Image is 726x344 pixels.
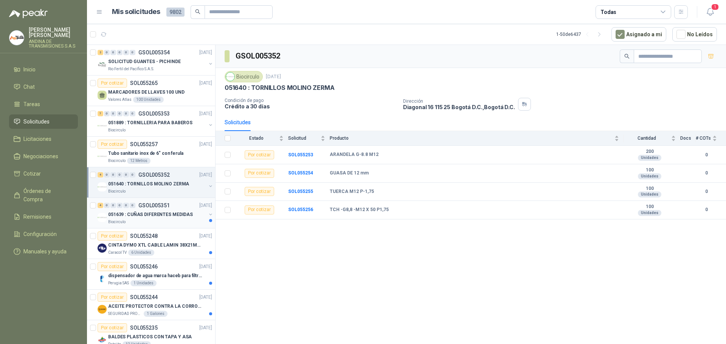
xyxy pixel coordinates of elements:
div: Unidades [638,191,661,197]
p: Dirección [403,99,515,104]
b: GUASA DE 12 mm [330,170,369,176]
p: 051640 : TORNILLOS MOLINO ZERMA [108,180,189,188]
img: Logo peakr [9,9,48,18]
p: [DATE] [266,73,281,80]
div: 0 [130,172,135,177]
a: Cotizar [9,167,78,181]
p: 051889 : TORNILLERIA PARA BABEROS [108,119,192,126]
b: 0 [696,206,717,213]
p: SOL055235 [130,325,158,330]
b: 100 [624,167,676,173]
p: [DATE] [199,171,212,179]
b: TCH -G8,8 -M12 X 50 P1,75 [330,207,389,213]
p: SEGURIDAD PROVISER LTDA [108,311,142,317]
div: 0 [130,203,135,208]
span: search [624,54,630,59]
p: [DATE] [199,110,212,117]
th: Producto [330,131,624,146]
div: 100 Unidades [133,97,164,103]
a: SOL055254 [288,170,313,176]
div: 0 [117,111,123,116]
p: Crédito a 30 días [225,103,397,110]
h1: Mis solicitudes [112,6,160,17]
a: Por cotizarSOL055244[DATE] Company LogoACEITE PROTECTOR CONTRA LA CORROSION - PARA LIMPIEZA DE AR... [87,290,215,320]
a: Inicio [9,62,78,77]
span: Producto [330,136,613,141]
a: Tareas [9,97,78,111]
div: Por cotizar [245,150,274,159]
span: Chat [23,83,35,91]
p: [DATE] [199,324,212,332]
span: # COTs [696,136,711,141]
a: SOL055256 [288,207,313,212]
div: Por cotizar [98,262,127,271]
div: 1 Unidades [130,280,157,286]
b: TUERCA M12 P-1,75 [330,189,374,195]
p: SOL055246 [130,264,158,269]
p: [DATE] [199,233,212,240]
span: Licitaciones [23,135,51,143]
p: SOL055265 [130,80,158,86]
a: 4 0 0 0 0 0 GSOL005351[DATE] Company Logo051639 : CUÑAS DIFERENTES MEDIDASBiocirculo [98,201,214,225]
div: 0 [104,50,110,55]
img: Company Logo [98,152,107,161]
img: Company Logo [98,305,107,314]
p: Biocirculo [108,158,126,164]
div: 0 [123,111,129,116]
div: Por cotizar [245,205,274,214]
div: Por cotizar [98,79,127,88]
div: 0 [104,172,110,177]
span: Tareas [23,100,40,108]
div: 0 [110,50,116,55]
p: [DATE] [199,202,212,209]
span: search [195,9,200,14]
p: SOL055248 [130,233,158,239]
p: 051640 : TORNILLOS MOLINO ZERMA [225,84,334,92]
div: 0 [117,172,123,177]
div: 12 Metros [127,158,150,164]
span: Negociaciones [23,152,58,160]
div: 1 Galones [144,311,168,317]
span: 1 [711,3,719,11]
div: Por cotizar [98,231,127,241]
th: Cantidad [624,131,680,146]
p: GSOL005354 [138,50,170,55]
a: Por cotizarSOL055265[DATE] MARCADORES DE LLAVES 100 UNDValores Atlas100 Unidades [87,76,215,106]
div: 2 [98,50,103,55]
a: Órdenes de Compra [9,184,78,207]
div: 0 [123,203,129,208]
div: Por cotizar [245,169,274,178]
div: 4 [98,172,103,177]
div: 0 [104,203,110,208]
div: Solicitudes [225,118,251,126]
div: 0 [130,50,135,55]
div: Unidades [638,173,661,179]
b: 100 [624,186,676,192]
a: Por cotizarSOL055257[DATE] Company LogoTubo sanitario inox de 6" con ferulaBiocirculo12 Metros [87,137,215,167]
div: Todas [600,8,616,16]
th: Estado [235,131,288,146]
p: ACEITE PROTECTOR CONTRA LA CORROSION - PARA LIMPIEZA DE ARMAMENTO [108,303,202,310]
span: Órdenes de Compra [23,187,71,204]
p: SOL055257 [130,142,158,147]
p: CINTA DYMO XTL CABLE LAMIN 38X21MMBLANCO [108,242,202,249]
p: Biocirculo [108,219,126,225]
p: [DATE] [199,80,212,87]
a: Solicitudes [9,114,78,129]
span: 9802 [166,8,185,17]
b: 0 [696,151,717,159]
h3: GSOL005352 [236,50,281,62]
p: SOLICITUD GUANTES - PICHINDE [108,58,181,65]
p: Diagonal 16 115 25 Bogotá D.C. , Bogotá D.C. [403,104,515,110]
p: [DATE] [199,294,212,301]
div: Unidades [638,210,661,216]
img: Company Logo [9,31,24,45]
p: MARCADORES DE LLAVES 100 UND [108,89,185,96]
div: Unidades [638,155,661,161]
div: 0 [104,111,110,116]
b: 200 [624,149,676,155]
span: Estado [235,136,278,141]
p: [DATE] [199,141,212,148]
